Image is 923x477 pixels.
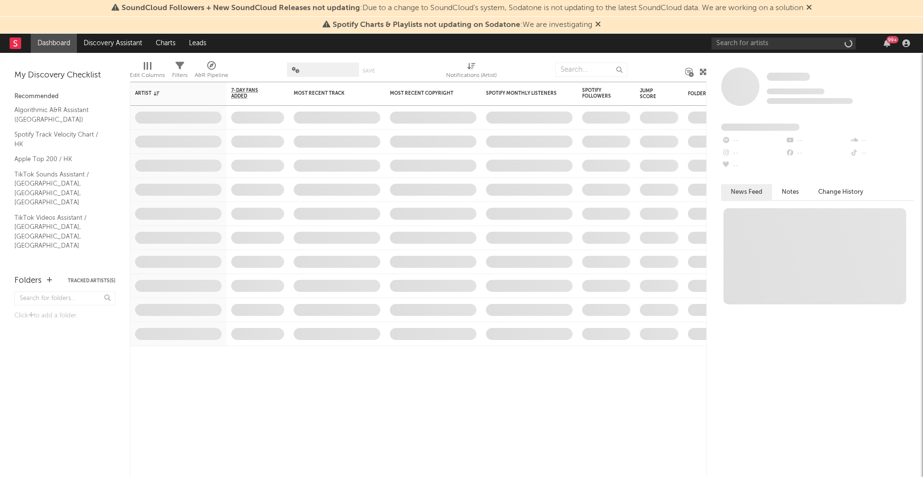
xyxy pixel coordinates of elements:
[77,34,149,53] a: Discovery Assistant
[14,310,115,322] div: Click to add a folder.
[333,21,520,29] span: Spotify Charts & Playlists not updating on Sodatone
[785,147,849,160] div: --
[14,256,214,276] a: [PERSON_NAME] Assistant / [GEOGRAPHIC_DATA]/[GEOGRAPHIC_DATA]/[GEOGRAPHIC_DATA]
[555,63,627,77] input: Search...
[806,4,812,12] span: Dismiss
[362,68,375,74] button: Save
[182,34,213,53] a: Leads
[333,21,592,29] span: : We are investigating
[122,4,360,12] span: SoundCloud Followers + New SoundCloud Releases not updating
[130,70,165,81] div: Edit Columns
[849,135,913,147] div: --
[446,70,497,81] div: Notifications (Artist)
[14,154,106,164] a: Apple Top 200 / HK
[195,58,228,86] div: A&R Pipeline
[172,58,187,86] div: Filters
[884,39,890,47] button: 99+
[767,98,853,104] span: 0 fans last week
[582,88,616,99] div: Spotify Followers
[772,184,809,200] button: Notes
[721,160,785,172] div: --
[721,147,785,160] div: --
[122,4,803,12] span: : Due to a change to SoundCloud's system, Sodatone is not updating to the latest SoundCloud data....
[767,73,810,81] span: Some Artist
[14,275,42,287] div: Folders
[809,184,873,200] button: Change History
[14,91,115,102] div: Recommended
[849,147,913,160] div: --
[721,124,799,131] span: Fans Added by Platform
[390,90,462,96] div: Most Recent Copyright
[14,70,115,81] div: My Discovery Checklist
[14,105,106,125] a: Algorithmic A&R Assistant ([GEOGRAPHIC_DATA])
[785,135,849,147] div: --
[31,34,77,53] a: Dashboard
[595,21,601,29] span: Dismiss
[886,36,898,43] div: 99 +
[446,58,497,86] div: Notifications (Artist)
[130,58,165,86] div: Edit Columns
[640,88,664,100] div: Jump Score
[486,90,558,96] div: Spotify Monthly Listeners
[231,88,270,99] span: 7-Day Fans Added
[711,38,856,50] input: Search for artists
[14,169,106,208] a: TikTok Sounds Assistant / [GEOGRAPHIC_DATA], [GEOGRAPHIC_DATA], [GEOGRAPHIC_DATA]
[195,70,228,81] div: A&R Pipeline
[135,90,207,96] div: Artist
[767,88,824,94] span: Tracking Since: [DATE]
[14,213,106,251] a: TikTok Videos Assistant / [GEOGRAPHIC_DATA], [GEOGRAPHIC_DATA], [GEOGRAPHIC_DATA]
[294,90,366,96] div: Most Recent Track
[172,70,187,81] div: Filters
[14,129,106,149] a: Spotify Track Velocity Chart / HK
[721,135,785,147] div: --
[721,184,772,200] button: News Feed
[68,278,115,283] button: Tracked Artists(5)
[14,291,115,305] input: Search for folders...
[149,34,182,53] a: Charts
[688,91,760,97] div: Folders
[767,72,810,82] a: Some Artist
